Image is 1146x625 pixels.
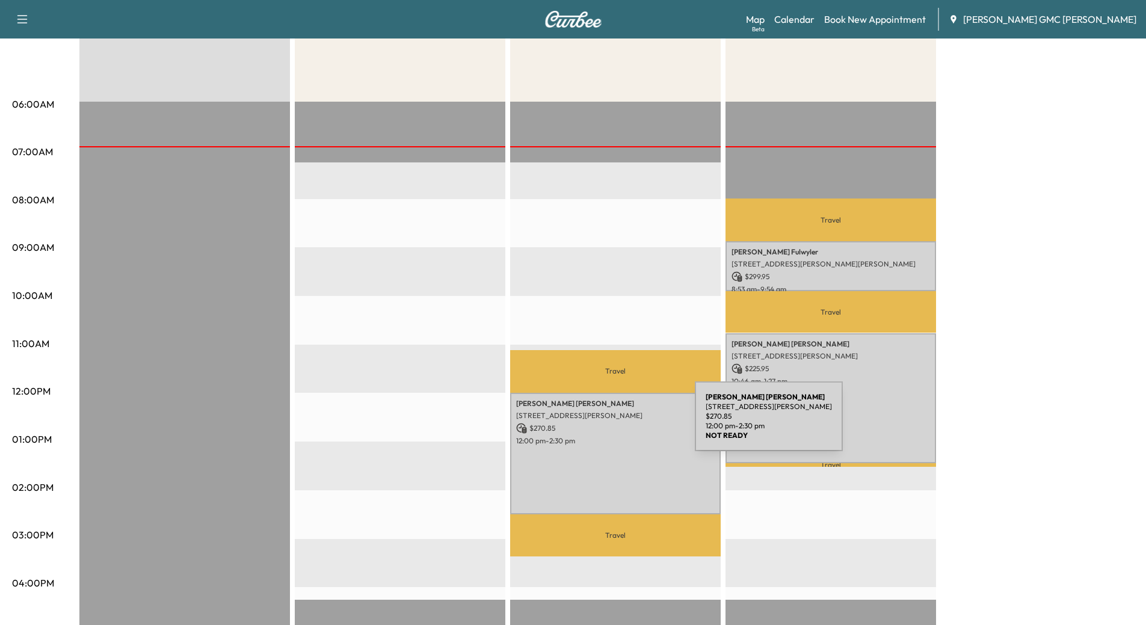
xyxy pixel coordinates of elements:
[725,199,936,241] p: Travel
[725,463,936,466] p: Travel
[774,12,815,26] a: Calendar
[12,480,54,494] p: 02:00PM
[706,402,832,411] p: [STREET_ADDRESS][PERSON_NAME]
[752,25,765,34] div: Beta
[732,363,930,374] p: $ 225.95
[824,12,926,26] a: Book New Appointment
[732,285,930,294] p: 8:53 am - 9:54 am
[12,240,54,254] p: 09:00AM
[12,384,51,398] p: 12:00PM
[544,11,602,28] img: Curbee Logo
[732,351,930,361] p: [STREET_ADDRESS][PERSON_NAME]
[732,247,930,257] p: [PERSON_NAME] Fulwyler
[510,350,721,393] p: Travel
[12,432,52,446] p: 01:00PM
[12,528,54,542] p: 03:00PM
[732,377,930,386] p: 10:46 am - 1:27 pm
[746,12,765,26] a: MapBeta
[12,192,54,207] p: 08:00AM
[510,514,721,556] p: Travel
[516,411,715,420] p: [STREET_ADDRESS][PERSON_NAME]
[12,97,54,111] p: 06:00AM
[963,12,1136,26] span: [PERSON_NAME] GMC [PERSON_NAME]
[12,144,53,159] p: 07:00AM
[12,576,54,590] p: 04:00PM
[706,411,832,421] p: $ 270.85
[725,291,936,333] p: Travel
[516,436,715,446] p: 12:00 pm - 2:30 pm
[706,421,832,431] p: 12:00 pm - 2:30 pm
[12,336,49,351] p: 11:00AM
[706,431,748,440] b: NOT READY
[732,339,930,349] p: [PERSON_NAME] [PERSON_NAME]
[706,392,825,401] b: [PERSON_NAME] [PERSON_NAME]
[732,271,930,282] p: $ 299.95
[516,399,715,408] p: [PERSON_NAME] [PERSON_NAME]
[732,259,930,269] p: [STREET_ADDRESS][PERSON_NAME][PERSON_NAME]
[516,423,715,434] p: $ 270.85
[12,288,52,303] p: 10:00AM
